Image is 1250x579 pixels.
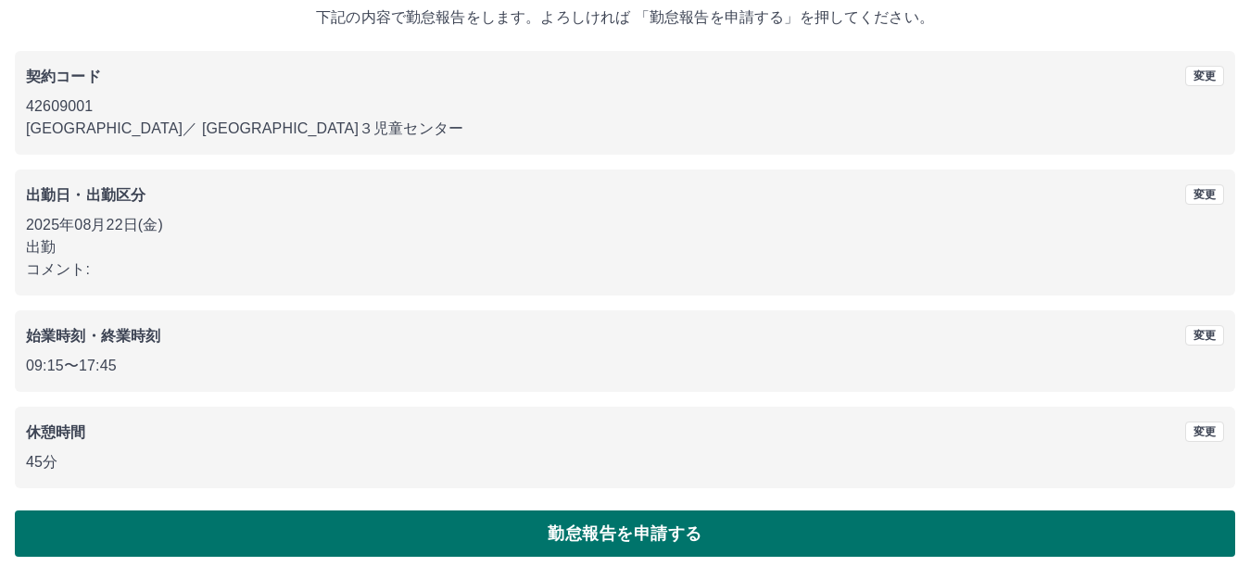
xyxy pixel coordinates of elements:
[26,258,1224,281] p: コメント:
[1185,325,1224,346] button: 変更
[26,424,86,440] b: 休憩時間
[26,95,1224,118] p: 42609001
[1185,66,1224,86] button: 変更
[15,6,1235,29] p: 下記の内容で勤怠報告をします。よろしければ 「勤怠報告を申請する」を押してください。
[26,187,145,203] b: 出勤日・出勤区分
[26,214,1224,236] p: 2025年08月22日(金)
[26,451,1224,473] p: 45分
[26,328,160,344] b: 始業時刻・終業時刻
[26,69,101,84] b: 契約コード
[26,355,1224,377] p: 09:15 〜 17:45
[15,510,1235,557] button: 勤怠報告を申請する
[26,118,1224,140] p: [GEOGRAPHIC_DATA] ／ [GEOGRAPHIC_DATA]３児童センター
[26,236,1224,258] p: 出勤
[1185,184,1224,205] button: 変更
[1185,422,1224,442] button: 変更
